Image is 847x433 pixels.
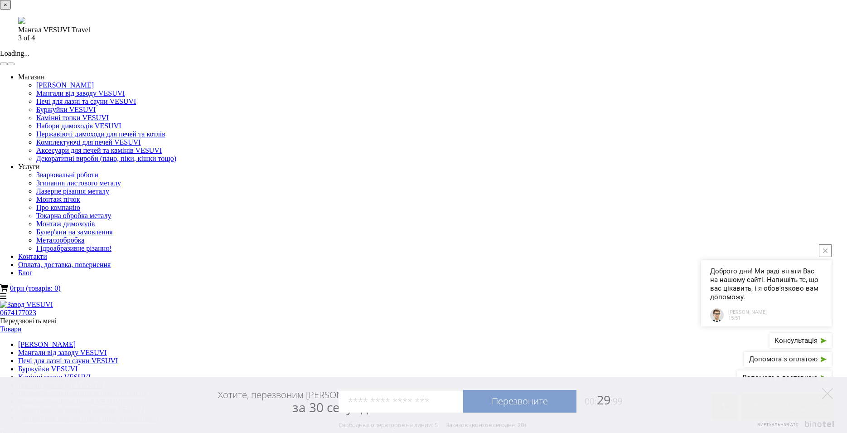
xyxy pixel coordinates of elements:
a: Перезвоните [463,390,576,413]
span: Доброго дня! Ми раді вітати Вас на нашому сайті. Напишіть те, що вас цікавить, і я обов'язково ва... [710,267,823,302]
a: Набори димоходів VESUVI [36,122,121,130]
img: IMG_0012-500x500.JPG [18,17,25,24]
span: 29 [576,391,623,408]
div: Мангал VESUVI Travel [18,26,821,34]
div: 3 of 4 [18,34,821,42]
button: Допомога з доставкою [737,370,832,385]
a: Токарна обробка металу [36,212,111,219]
a: Нержавіючі димоходи для печей та котлів [36,130,165,138]
span: Консультація [774,337,818,344]
a: Оплата, доставка, повернення [18,261,111,268]
button: close button [819,244,832,257]
a: Мангали від заводу VESUVI [18,349,107,356]
button: Допомога з оплатою [744,352,832,367]
a: Булер'яни на замовлення [36,228,113,236]
a: Металообробка [36,236,84,244]
div: Хотите, перезвоним [PERSON_NAME] [218,389,373,414]
a: Блог [18,269,33,277]
a: Монтаж пічок [36,195,80,203]
a: [PERSON_NAME] [18,341,76,348]
button: Next (Right arrow key) [7,63,15,65]
a: Камінні топки VESUVI [18,373,91,381]
span: [PERSON_NAME] [728,309,767,315]
span: Виртуальная АТС [757,422,799,428]
div: Свободных операторов на линии: 5 Заказов звонков сегодня: 20+ [339,421,527,428]
div: Услуги [18,163,839,171]
a: Виртуальная АТС [752,421,836,433]
a: Мангали від заводу VESUVI [36,89,125,97]
div: Магазин [18,73,839,81]
a: Аксесуари для печей та камінів VESUVI [36,146,162,154]
a: Буржуйки VESUVI [36,106,96,113]
a: [PERSON_NAME] [36,81,94,89]
a: Гідроабразивне різання! [36,244,111,252]
span: :99 [610,395,623,407]
a: Про компанію [36,204,80,211]
a: Контакти [18,253,47,260]
a: Згинання листового металу [36,179,121,187]
a: Буржуйки VESUVI [18,365,77,373]
a: Печі для лазні та сауни VESUVI [18,357,118,365]
a: 0грн (товарів: 0) [10,284,60,292]
span: Допомога з оплатою [749,356,818,363]
span: 00: [585,395,597,407]
a: Монтаж димоходів [36,220,95,228]
a: Печі для лазні та сауни VESUVI [36,97,136,105]
a: Камінні топки VESUVI [36,114,109,122]
a: Лазерне різання металу [36,187,109,195]
span: Допомога з доставкою [742,375,818,381]
a: Декоративні вироби (пано, піки, кішки тощо) [36,155,176,162]
button: Консультація [770,333,832,348]
span: 15:51 [728,315,767,321]
span: за 30 секунд? [292,399,373,416]
a: Комплектуючі для печей VESUVI [36,138,141,146]
a: Зварювальні роботи [36,171,98,179]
